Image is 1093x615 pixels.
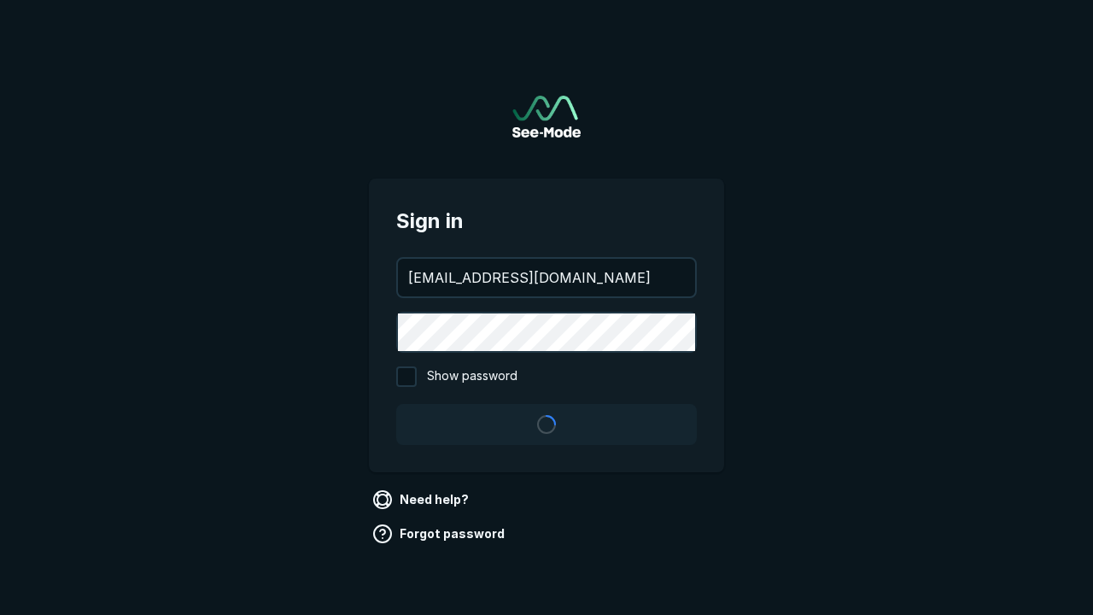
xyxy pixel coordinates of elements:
a: Go to sign in [512,96,581,138]
input: your@email.com [398,259,695,296]
a: Forgot password [369,520,511,548]
span: Sign in [396,206,697,237]
img: See-Mode Logo [512,96,581,138]
a: Need help? [369,486,476,513]
span: Show password [427,366,517,387]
